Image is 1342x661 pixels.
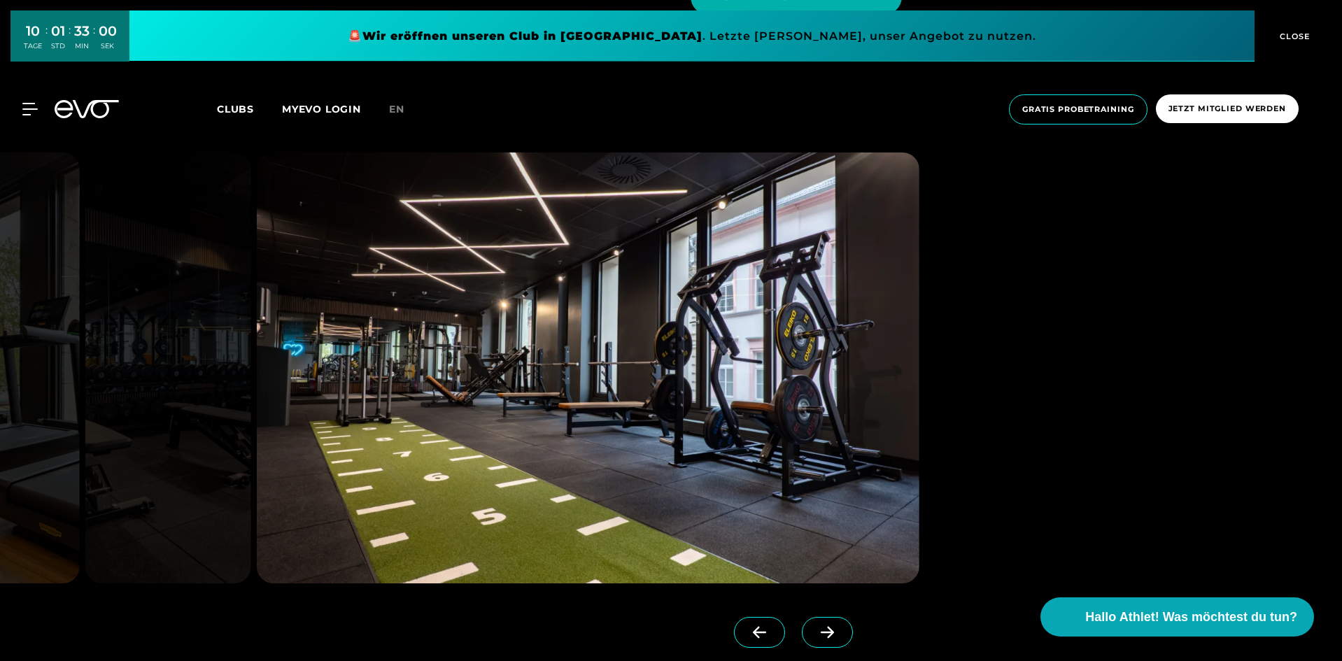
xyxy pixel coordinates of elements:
[69,22,71,59] div: :
[389,101,421,118] a: en
[24,21,42,41] div: 10
[1255,10,1332,62] button: CLOSE
[257,152,919,583] img: evofitness
[74,41,90,51] div: MIN
[99,21,117,41] div: 00
[217,102,282,115] a: Clubs
[1168,103,1286,115] span: Jetzt Mitglied werden
[217,103,254,115] span: Clubs
[51,41,65,51] div: STD
[1040,597,1314,637] button: Hallo Athlet! Was möchtest du tun?
[282,103,361,115] a: MYEVO LOGIN
[1005,94,1152,125] a: Gratis Probetraining
[51,21,65,41] div: 01
[85,152,251,583] img: evofitness
[93,22,95,59] div: :
[1152,94,1303,125] a: Jetzt Mitglied werden
[24,41,42,51] div: TAGE
[99,41,117,51] div: SEK
[389,103,404,115] span: en
[1276,30,1311,43] span: CLOSE
[74,21,90,41] div: 33
[1085,608,1297,627] span: Hallo Athlet! Was möchtest du tun?
[45,22,48,59] div: :
[1022,104,1134,115] span: Gratis Probetraining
